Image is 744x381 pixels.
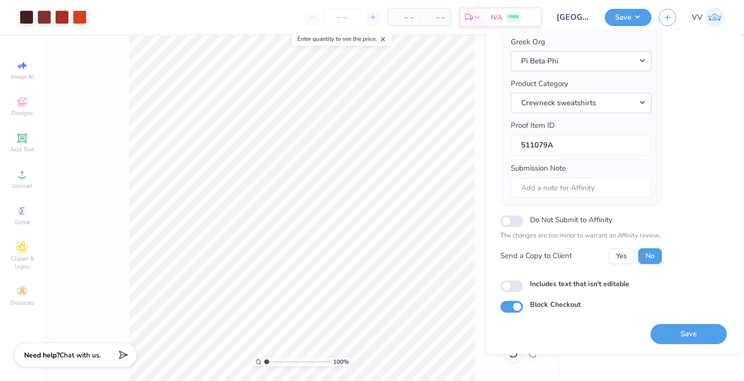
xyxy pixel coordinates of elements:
[12,182,32,190] span: Upload
[511,79,568,90] label: Product Category
[705,8,724,27] img: Via Villanueva
[60,351,101,360] span: Chat with us.
[511,51,651,71] button: Pi Beta Phi
[500,251,572,262] div: Send a Copy to Client
[511,163,566,175] label: Submission Note
[530,214,613,227] label: Do Not Submit to Affinity
[15,218,30,226] span: Greek
[508,14,519,21] span: FREE
[394,12,413,23] span: – –
[5,255,39,270] span: Clipart & logos
[530,299,581,310] label: Block Checkout
[511,177,651,199] input: Add a note for Affinity
[10,299,34,307] span: Decorate
[530,279,629,289] label: Includes text that isn't editable
[511,93,651,113] button: Crewneck sweatshirts
[549,7,597,27] input: Untitled Design
[651,324,727,344] button: Save
[292,32,392,46] div: Enter quantity to see the price.
[692,12,703,23] span: VV
[24,351,60,360] strong: Need help?
[500,232,662,241] p: The changes are too minor to warrant an Affinity review.
[425,12,445,23] span: – –
[323,8,362,26] input: – –
[511,37,545,48] label: Greek Org
[605,9,651,26] button: Save
[11,109,33,117] span: Designs
[491,12,502,23] span: N/A
[333,357,349,366] span: 100 %
[638,248,662,264] button: No
[11,73,34,81] span: Image AI
[609,248,634,264] button: Yes
[692,8,724,27] a: VV
[10,146,34,153] span: Add Text
[511,120,555,132] label: Proof Item ID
